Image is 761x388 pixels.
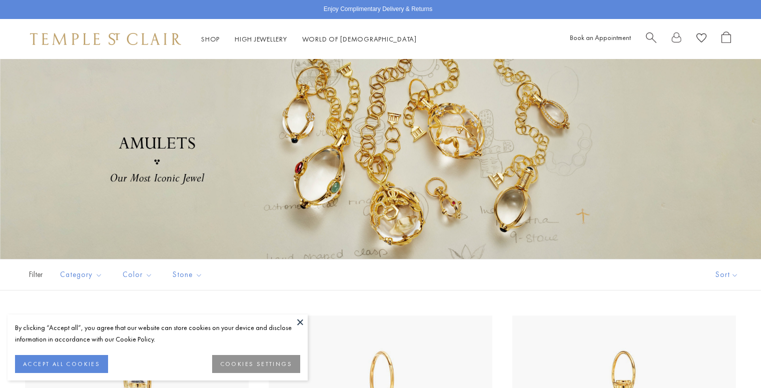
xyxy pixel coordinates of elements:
[201,33,417,45] nav: Main navigation
[15,322,300,345] div: By clicking “Accept all”, you agree that our website can store cookies on your device and disclos...
[324,4,432,14] p: Enjoy Complimentary Delivery & Returns
[235,34,287,43] a: High JewelleryHigh Jewellery
[721,31,731,47] a: Open Shopping Bag
[15,355,108,373] button: ACCEPT ALL COOKIES
[53,263,110,286] button: Category
[711,341,751,378] iframe: Gorgias live chat messenger
[165,263,210,286] button: Stone
[212,355,300,373] button: COOKIES SETTINGS
[570,33,631,42] a: Book an Appointment
[55,268,110,281] span: Category
[118,268,160,281] span: Color
[201,34,220,43] a: ShopShop
[115,263,160,286] button: Color
[302,34,417,43] a: World of [DEMOGRAPHIC_DATA]World of [DEMOGRAPHIC_DATA]
[693,259,761,290] button: Show sort by
[168,268,210,281] span: Stone
[646,31,656,47] a: Search
[696,31,706,47] a: View Wishlist
[30,33,181,45] img: Temple St. Clair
